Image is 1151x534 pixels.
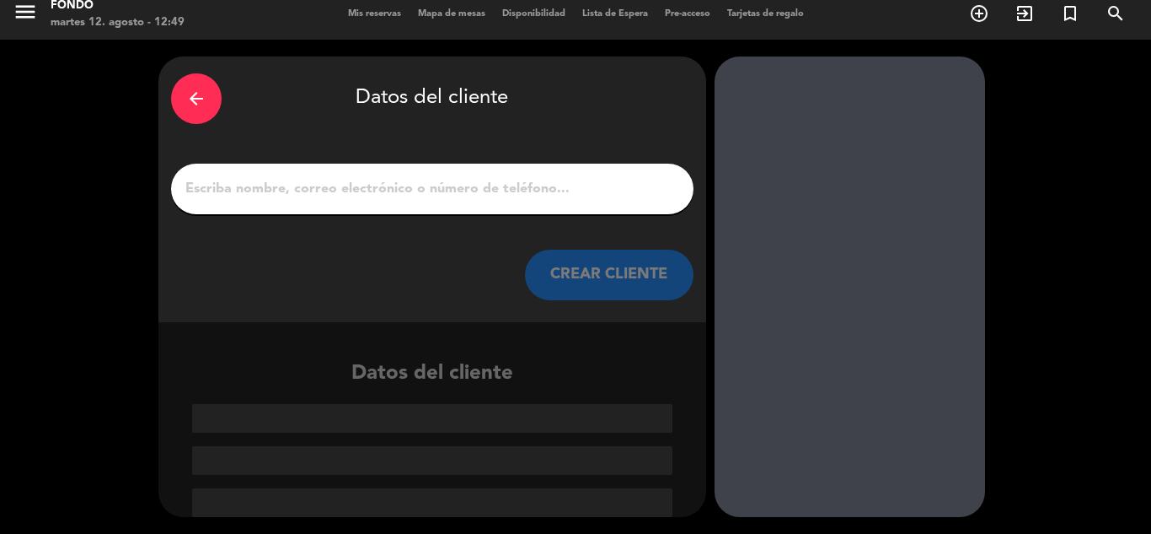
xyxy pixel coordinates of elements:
i: arrow_back [186,89,206,109]
span: Lista de Espera [574,9,656,19]
i: add_circle_outline [969,3,989,24]
i: search [1105,3,1126,24]
div: Datos del cliente [158,358,706,517]
span: Disponibilidad [494,9,574,19]
span: Mapa de mesas [410,9,494,19]
span: Pre-acceso [656,9,719,19]
span: Mis reservas [340,9,410,19]
span: Tarjetas de regalo [719,9,812,19]
button: CREAR CLIENTE [525,250,693,300]
input: Escriba nombre, correo electrónico o número de teléfono... [184,177,681,201]
div: Datos del cliente [171,69,693,128]
div: martes 12. agosto - 12:49 [51,14,185,31]
i: exit_to_app [1014,3,1035,24]
i: turned_in_not [1060,3,1080,24]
